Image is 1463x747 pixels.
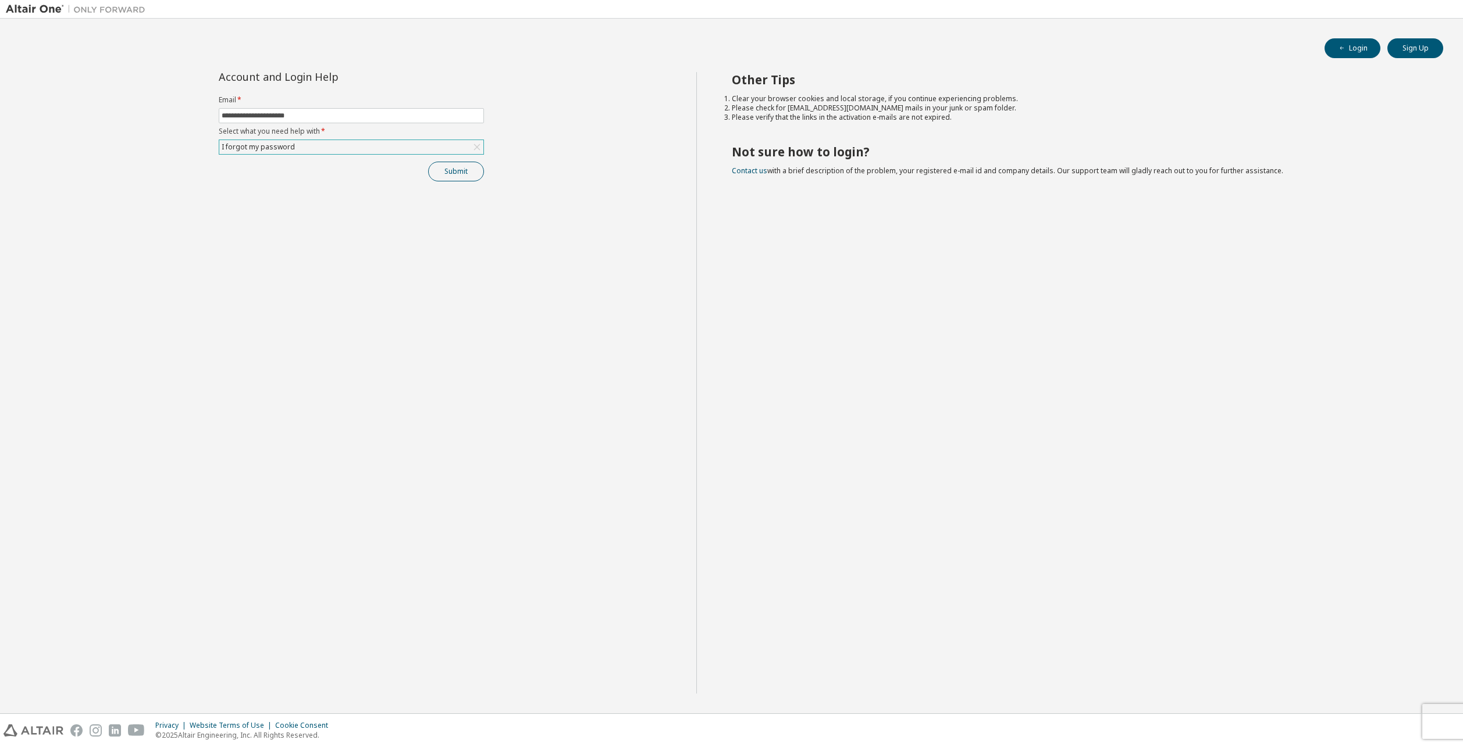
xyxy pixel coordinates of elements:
[732,94,1422,103] li: Clear your browser cookies and local storage, if you continue experiencing problems.
[155,721,190,730] div: Privacy
[732,103,1422,113] li: Please check for [EMAIL_ADDRESS][DOMAIN_NAME] mails in your junk or spam folder.
[1325,38,1380,58] button: Login
[90,724,102,737] img: instagram.svg
[3,724,63,737] img: altair_logo.svg
[219,140,483,154] div: I forgot my password
[155,730,335,740] p: © 2025 Altair Engineering, Inc. All Rights Reserved.
[219,127,484,136] label: Select what you need help with
[219,95,484,105] label: Email
[732,72,1422,87] h2: Other Tips
[732,144,1422,159] h2: Not sure how to login?
[220,141,297,153] div: I forgot my password
[190,721,275,730] div: Website Terms of Use
[1387,38,1443,58] button: Sign Up
[732,166,767,176] a: Contact us
[109,724,121,737] img: linkedin.svg
[6,3,151,15] img: Altair One
[70,724,83,737] img: facebook.svg
[428,162,484,181] button: Submit
[275,721,335,730] div: Cookie Consent
[219,72,431,81] div: Account and Login Help
[128,724,145,737] img: youtube.svg
[732,166,1283,176] span: with a brief description of the problem, your registered e-mail id and company details. Our suppo...
[732,113,1422,122] li: Please verify that the links in the activation e-mails are not expired.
